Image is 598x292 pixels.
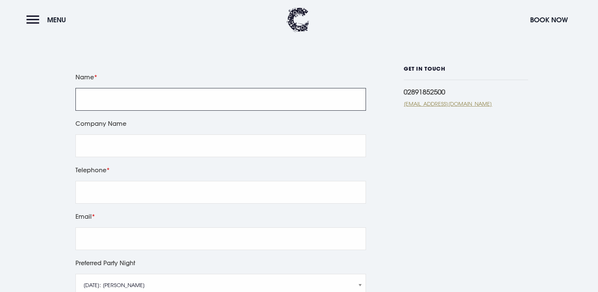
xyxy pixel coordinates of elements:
[404,88,528,96] div: 02891852500
[75,211,366,222] label: Email
[75,258,366,268] label: Preferred Party Night
[526,12,572,28] button: Book Now
[404,66,528,80] h6: GET IN TOUCH
[75,72,366,82] label: Name
[404,100,528,108] a: [EMAIL_ADDRESS][DOMAIN_NAME]
[287,8,309,32] img: Clandeboye Lodge
[47,15,66,24] span: Menu
[75,118,366,129] label: Company Name
[75,165,366,175] label: Telephone
[26,12,70,28] button: Menu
